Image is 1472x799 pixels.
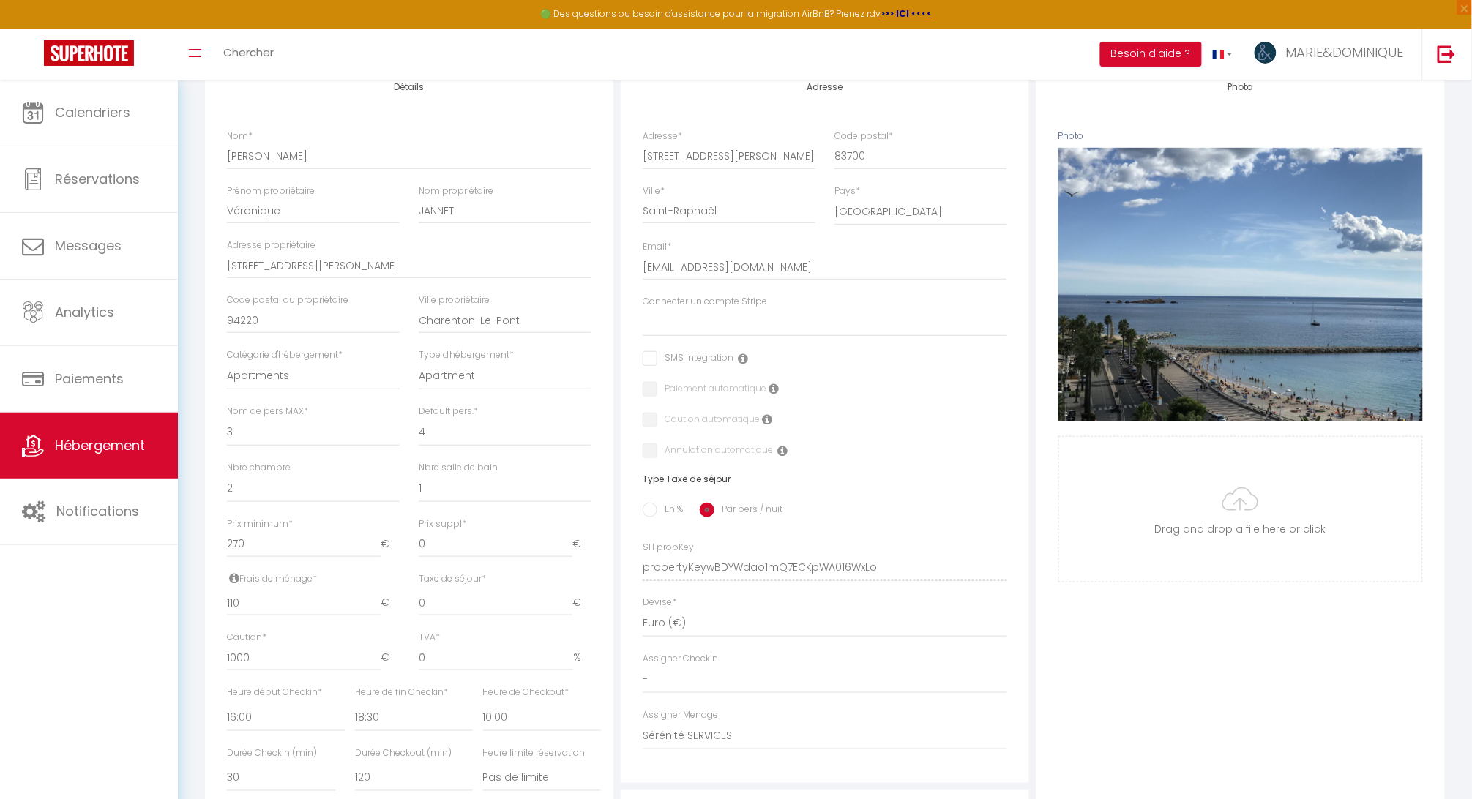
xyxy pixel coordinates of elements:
[55,236,122,255] span: Messages
[419,405,478,419] label: Default pers.
[573,645,591,671] span: %
[55,103,130,121] span: Calendriers
[643,295,767,309] label: Connecter un compte Stripe
[1100,42,1202,67] button: Besoin d'aide ?
[1058,82,1423,92] h4: Photo
[643,708,718,722] label: Assigner Menage
[227,130,253,143] label: Nom
[229,572,239,584] i: Frais de ménage
[643,596,676,609] label: Devise
[227,405,308,419] label: Nom de pers MAX
[55,436,145,454] span: Hébergement
[419,517,466,531] label: Prix suppl
[834,130,893,143] label: Code postal
[55,170,140,188] span: Réservations
[381,645,400,671] span: €
[56,502,139,520] span: Notifications
[227,82,591,92] h4: Détails
[643,82,1007,92] h4: Adresse
[483,686,569,699] label: Heure de Checkout
[419,348,514,362] label: Type d'hébergement
[643,652,718,666] label: Assigner Checkin
[44,40,134,66] img: Super Booking
[1244,29,1422,80] a: ... MARIE&DOMINIQUE
[483,746,586,760] label: Heure limite réservation
[419,293,490,307] label: Ville propriétaire
[1255,42,1277,64] img: ...
[643,240,671,254] label: Email
[381,590,400,616] span: €
[714,503,782,519] label: Par pers / nuit
[881,7,932,20] a: >>> ICI <<<<
[419,631,440,645] label: TVA
[227,517,293,531] label: Prix minimum
[227,572,317,586] label: Frais de ménage
[1438,45,1456,63] img: logout
[227,184,315,198] label: Prénom propriétaire
[355,746,452,760] label: Durée Checkout (min)
[643,130,682,143] label: Adresse
[55,370,124,388] span: Paiements
[657,382,766,398] label: Paiement automatique
[572,590,591,616] span: €
[834,184,860,198] label: Pays
[1286,43,1404,61] span: MARIE&DOMINIQUE
[1058,130,1084,143] label: Photo
[657,413,760,429] label: Caution automatique
[227,746,317,760] label: Durée Checkin (min)
[657,503,683,519] label: En %
[381,531,400,558] span: €
[419,572,486,586] label: Taxe de séjour
[572,531,591,558] span: €
[227,631,266,645] label: Caution
[355,686,448,699] label: Heure de fin Checkin
[227,239,315,252] label: Adresse propriétaire
[419,461,498,475] label: Nbre salle de bain
[212,29,285,80] a: Chercher
[55,303,114,321] span: Analytics
[419,184,493,198] label: Nom propriétaire
[223,45,274,60] span: Chercher
[227,348,343,362] label: Catégorie d'hébergement
[643,184,665,198] label: Ville
[643,541,694,555] label: SH propKey
[643,474,1007,484] h6: Type Taxe de séjour
[227,461,291,475] label: Nbre chambre
[227,293,348,307] label: Code postal du propriétaire
[227,686,322,699] label: Heure début Checkin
